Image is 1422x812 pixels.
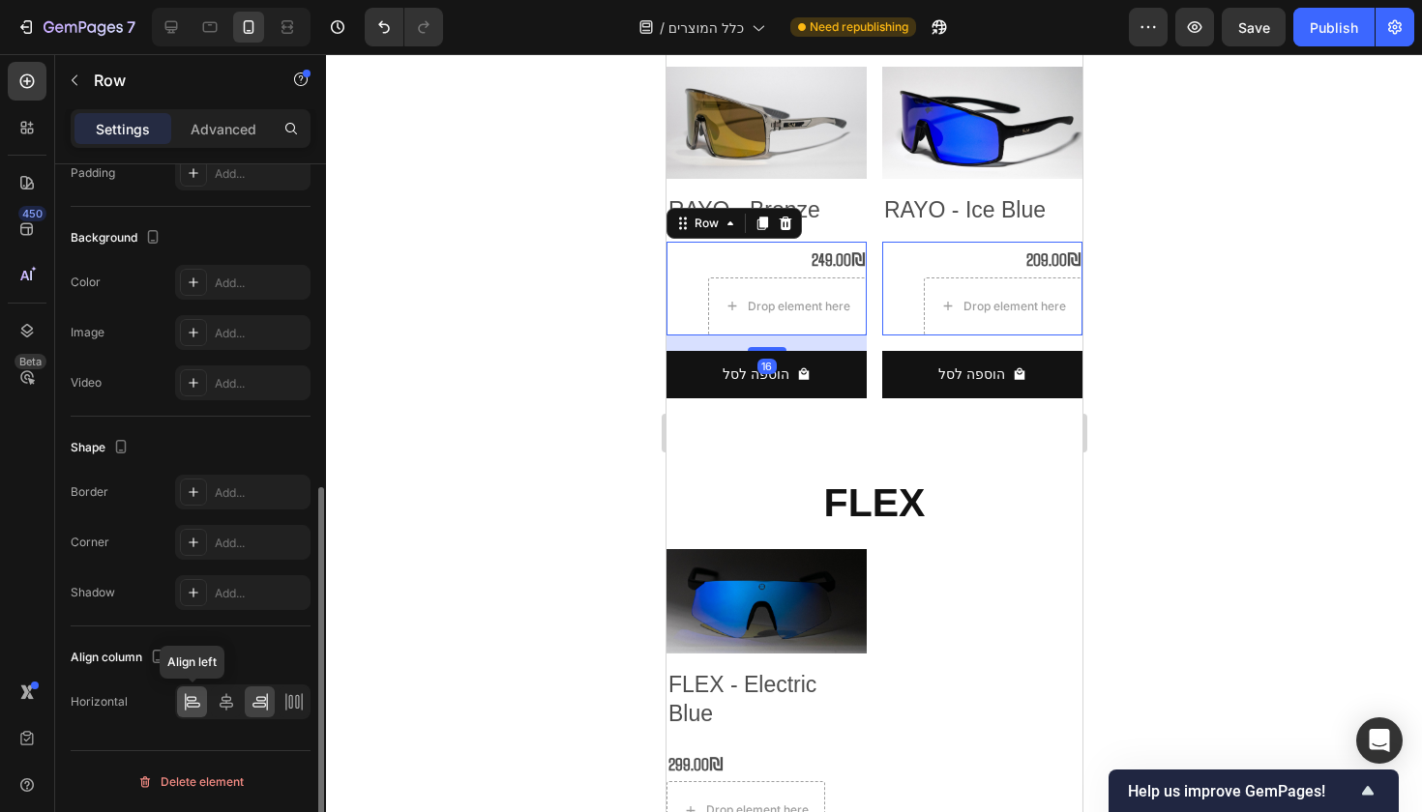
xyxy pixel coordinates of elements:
p: Settings [96,119,150,139]
p: 7 [127,15,135,39]
span: Need republishing [810,18,908,36]
div: Open Intercom Messenger [1356,717,1403,764]
div: Padding [71,164,115,182]
div: Add... [215,484,306,502]
span: כלל המוצרים [668,17,744,38]
div: Horizontal [71,693,128,710]
div: Undo/Redo [365,8,443,46]
button: Delete element [71,767,311,797]
div: Add... [215,535,306,552]
div: Publish [1310,17,1358,38]
div: Add... [215,325,306,342]
div: Add... [215,275,306,292]
p: Advanced [191,119,256,139]
div: Shadow [71,584,115,601]
button: Publish [1293,8,1375,46]
div: Background [71,225,164,251]
button: Show survey - Help us improve GemPages! [1128,779,1379,802]
button: 7 [8,8,144,46]
div: Drop element here [40,748,142,764]
div: Shape [71,435,133,461]
span: / [660,17,665,38]
div: Add... [215,165,306,183]
div: Border [71,483,108,501]
div: Color [71,274,101,291]
span: Save [1238,19,1270,36]
div: Video [71,374,102,391]
div: Beta [15,354,46,369]
div: Image [71,324,104,341]
div: Add... [215,585,306,602]
button: Save [1222,8,1286,46]
div: Align column [71,645,169,671]
div: Delete element [137,770,244,794]
p: Row [94,69,258,92]
span: Help us improve GemPages! [1128,782,1356,800]
div: 450 [18,206,46,221]
div: Add... [215,375,306,392]
div: Corner [71,534,109,551]
iframe: Design area [667,54,1082,812]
